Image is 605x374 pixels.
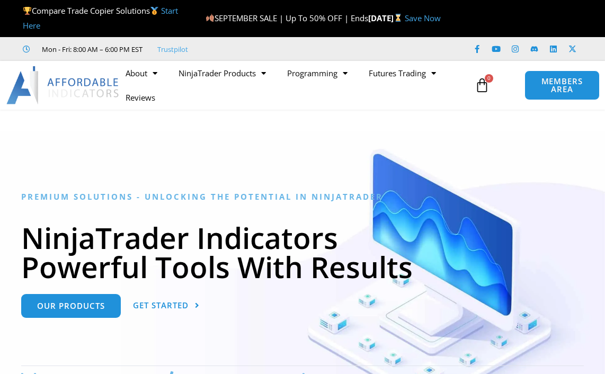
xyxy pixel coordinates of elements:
img: 🏆 [23,7,31,15]
img: ⌛ [394,14,402,22]
span: Mon - Fri: 8:00 AM – 6:00 PM EST [39,43,143,56]
span: Get Started [133,301,189,309]
a: 0 [459,70,505,101]
img: LogoAI | Affordable Indicators – NinjaTrader [6,66,120,104]
nav: Menu [115,61,472,110]
a: Trustpilot [157,43,188,56]
a: Our Products [21,294,121,318]
span: SEPTEMBER SALE | Up To 50% OFF | Ends [206,13,368,23]
h1: NinjaTrader Indicators Powerful Tools With Results [21,223,584,281]
a: Reviews [115,85,166,110]
span: Our Products [37,302,105,310]
a: Programming [277,61,358,85]
strong: [DATE] [368,13,405,23]
span: Compare Trade Copier Solutions [23,5,178,31]
a: NinjaTrader Products [168,61,277,85]
a: MEMBERS AREA [524,70,600,100]
img: 🥇 [150,7,158,15]
a: Get Started [133,294,200,318]
a: Futures Trading [358,61,447,85]
span: 0 [485,74,493,83]
h6: Premium Solutions - Unlocking the Potential in NinjaTrader [21,192,584,202]
a: Save Now [405,13,441,23]
span: MEMBERS AREA [536,77,589,93]
a: Start Here [23,5,178,31]
img: 🍂 [206,14,214,22]
a: About [115,61,168,85]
